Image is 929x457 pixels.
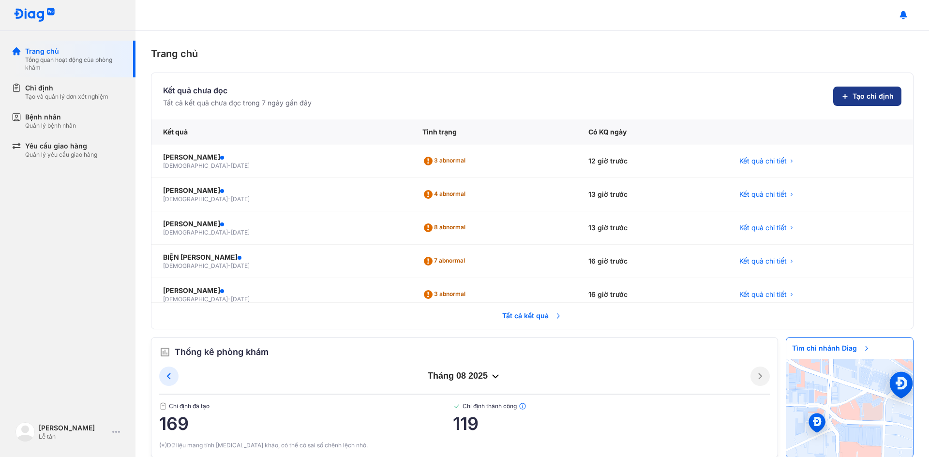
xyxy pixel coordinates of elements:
div: Bệnh nhân [25,112,76,122]
div: Chỉ định [25,83,108,93]
span: Chỉ định thành công [453,402,770,410]
div: tháng 08 2025 [179,370,750,382]
div: 16 giờ trước [577,245,728,278]
span: [DEMOGRAPHIC_DATA] [163,295,228,303]
span: [DEMOGRAPHIC_DATA] [163,195,228,203]
div: 4 abnormal [422,187,469,202]
span: [DEMOGRAPHIC_DATA] [163,162,228,169]
span: [DEMOGRAPHIC_DATA] [163,229,228,236]
div: Quản lý bệnh nhân [25,122,76,130]
span: Kết quả chi tiết [739,156,787,166]
span: [DATE] [231,162,250,169]
div: [PERSON_NAME] [163,152,399,162]
span: [DATE] [231,262,250,269]
div: Trang chủ [151,46,914,61]
img: info.7e716105.svg [519,402,526,410]
img: order.5a6da16c.svg [159,346,171,358]
img: document.50c4cfd0.svg [159,402,167,410]
span: - [228,295,231,303]
span: Kết quả chi tiết [739,190,787,199]
div: Tình trạng [411,119,577,145]
span: Kết quả chi tiết [739,290,787,299]
div: 3 abnormal [422,153,469,169]
span: Chỉ định đã tạo [159,402,453,410]
span: Tạo chỉ định [853,91,894,101]
div: Yêu cầu giao hàng [25,141,97,151]
div: [PERSON_NAME] [163,286,399,295]
div: Tạo và quản lý đơn xét nghiệm [25,93,108,101]
span: Tìm chi nhánh Diag [786,338,876,359]
span: Thống kê phòng khám [175,345,269,359]
span: Kết quả chi tiết [739,223,787,233]
div: 13 giờ trước [577,211,728,245]
img: checked-green.01cc79e0.svg [453,402,461,410]
div: Tổng quan hoạt động của phòng khám [25,56,124,72]
div: 16 giờ trước [577,278,728,311]
div: BIỆN [PERSON_NAME] [163,252,399,262]
span: [DATE] [231,195,250,203]
div: 8 abnormal [422,220,469,236]
div: Quản lý yêu cầu giao hàng [25,151,97,159]
span: Kết quả chi tiết [739,256,787,266]
div: [PERSON_NAME] [163,219,399,229]
button: Tạo chỉ định [833,87,901,106]
div: 3 abnormal [422,287,469,302]
span: Tất cả kết quả [496,305,568,326]
span: - [228,229,231,236]
img: logo [15,422,35,442]
div: Lễ tân [39,433,108,441]
div: 7 abnormal [422,253,469,269]
div: Trang chủ [25,46,124,56]
div: 12 giờ trước [577,145,728,178]
div: [PERSON_NAME] [163,186,399,195]
div: Tất cả kết quả chưa đọc trong 7 ngày gần đây [163,98,312,108]
span: - [228,162,231,169]
div: Kết quả [151,119,411,145]
div: [PERSON_NAME] [39,423,108,433]
div: (*)Dữ liệu mang tính [MEDICAL_DATA] khảo, có thể có sai số chênh lệch nhỏ. [159,441,770,450]
span: [DEMOGRAPHIC_DATA] [163,262,228,269]
span: 169 [159,414,453,433]
span: [DATE] [231,229,250,236]
span: - [228,262,231,269]
span: - [228,195,231,203]
div: Kết quả chưa đọc [163,85,312,96]
div: Có KQ ngày [577,119,728,145]
span: 119 [453,414,770,433]
div: 13 giờ trước [577,178,728,211]
img: logo [14,8,55,23]
span: [DATE] [231,295,250,303]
